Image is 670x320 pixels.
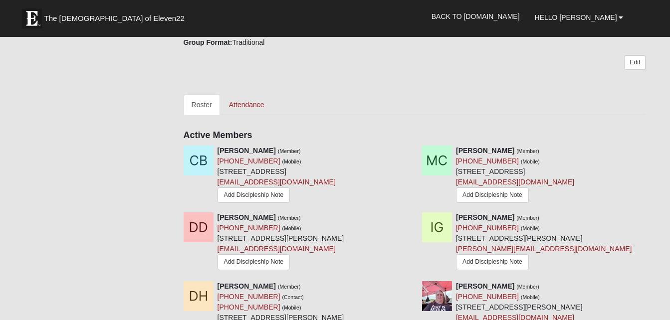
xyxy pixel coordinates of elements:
div: [STREET_ADDRESS][PERSON_NAME] [456,212,632,273]
a: [EMAIL_ADDRESS][DOMAIN_NAME] [218,245,336,253]
a: [PERSON_NAME][EMAIL_ADDRESS][DOMAIN_NAME] [456,245,632,253]
strong: [PERSON_NAME] [218,213,276,221]
small: (Mobile) [521,225,540,231]
div: [STREET_ADDRESS] [456,146,574,205]
a: [PHONE_NUMBER] [218,224,280,232]
a: Add Discipleship Note [218,187,290,203]
a: [PHONE_NUMBER] [456,224,519,232]
h4: Active Members [184,130,646,141]
img: Eleven22 logo [22,8,42,28]
a: The [DEMOGRAPHIC_DATA] of Eleven22 [17,3,217,28]
strong: [PERSON_NAME] [456,282,514,290]
strong: [PERSON_NAME] [218,282,276,290]
a: [PHONE_NUMBER] [218,157,280,165]
small: (Member) [516,284,539,290]
div: [STREET_ADDRESS] [218,146,336,205]
small: (Contact) [282,294,303,300]
small: (Member) [516,215,539,221]
small: (Mobile) [282,159,301,164]
a: Add Discipleship Note [456,187,529,203]
a: [PHONE_NUMBER] [456,157,519,165]
a: Back to [DOMAIN_NAME] [424,4,527,29]
a: Hello [PERSON_NAME] [527,5,631,30]
small: (Member) [516,148,539,154]
a: Add Discipleship Note [456,254,529,270]
small: (Mobile) [521,294,540,300]
span: Hello [PERSON_NAME] [535,13,617,21]
span: The [DEMOGRAPHIC_DATA] of Eleven22 [44,13,185,23]
small: (Member) [278,215,301,221]
a: [EMAIL_ADDRESS][DOMAIN_NAME] [218,178,336,186]
small: (Mobile) [282,225,301,231]
a: [PHONE_NUMBER] [218,293,280,301]
div: [STREET_ADDRESS][PERSON_NAME] [218,212,344,272]
small: (Mobile) [521,159,540,164]
a: Attendance [221,94,272,115]
a: Roster [184,94,220,115]
strong: [PERSON_NAME] [456,213,514,221]
small: (Member) [278,284,301,290]
a: [PHONE_NUMBER] [456,293,519,301]
a: [EMAIL_ADDRESS][DOMAIN_NAME] [456,178,574,186]
a: Edit [624,55,646,70]
strong: Group Format: [184,38,232,46]
strong: [PERSON_NAME] [218,147,276,155]
a: Add Discipleship Note [218,254,290,270]
small: (Member) [278,148,301,154]
strong: [PERSON_NAME] [456,147,514,155]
